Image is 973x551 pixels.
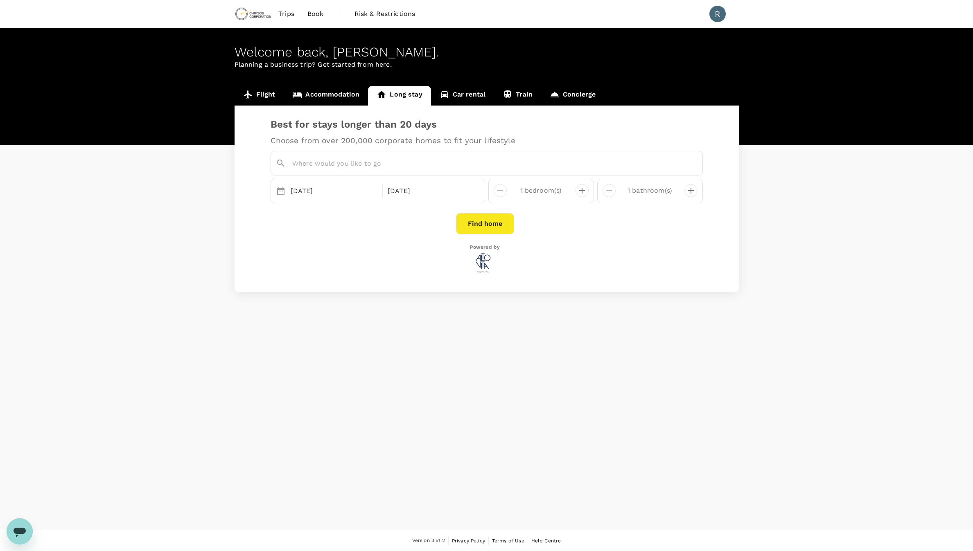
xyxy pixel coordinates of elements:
div: R [709,6,726,22]
a: Train [494,86,541,106]
p: Powered by [470,244,500,250]
a: Privacy Policy [452,536,485,545]
img: Chrysos Corporation [235,5,272,23]
span: Terms of Use [492,538,524,544]
a: Long stay [368,86,431,106]
p: Planning a business trip? Get started from here. [235,60,739,70]
span: Help Centre [531,538,561,544]
img: alto-vita-logo [470,250,496,276]
a: Car rental [431,86,494,106]
button: decrease [576,184,589,197]
button: decrease [684,184,698,197]
a: Accommodation [284,86,368,106]
a: Help Centre [531,536,561,545]
div: Welcome back , [PERSON_NAME] . [235,45,739,60]
div: [DATE] [384,183,478,199]
span: Privacy Policy [452,538,485,544]
p: Best for stays longer than 20 days [271,119,703,130]
button: Open [697,162,698,164]
a: Flight [235,86,284,106]
div: [DATE] [287,183,381,199]
p: Choose from over 200,000 corporate homes to fit your lifestyle [271,137,703,144]
button: Find home [456,213,514,234]
span: Trips [278,9,294,19]
a: Terms of Use [492,536,524,545]
p: 1 bedroom(s) [507,186,576,196]
span: Book [307,9,324,19]
input: Where would you like to go [292,157,685,170]
p: 1 bathroom(s) [616,186,684,196]
iframe: Button to launch messaging window [7,518,33,544]
a: Concierge [541,86,604,106]
span: Version 3.51.2 [412,537,445,545]
span: Risk & Restrictions [354,9,415,19]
